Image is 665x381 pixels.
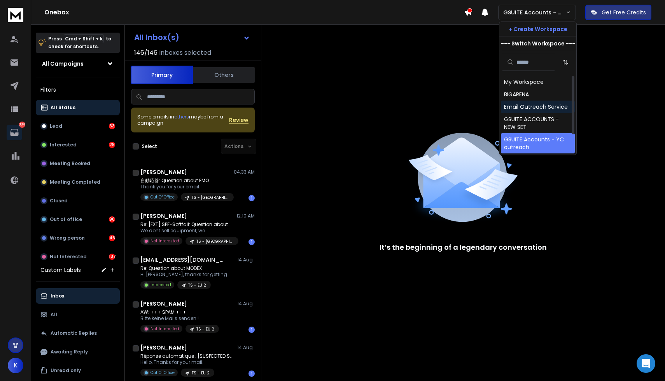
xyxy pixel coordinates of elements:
[499,22,576,36] button: + Create Workspace
[248,371,255,377] div: 1
[36,193,120,209] button: Closed
[51,330,97,336] p: Automatic Replies
[109,142,115,148] div: 28
[36,344,120,360] button: Awaiting Reply
[237,344,255,351] p: 14 Aug
[36,230,120,246] button: Wrong person46
[36,174,120,190] button: Meeting Completed
[174,113,189,120] span: others
[36,249,120,264] button: Not Interested137
[637,354,655,373] div: Open Intercom Messenger
[131,66,193,84] button: Primary
[36,100,120,115] button: All Status
[236,213,255,219] p: 12:10 AM
[140,256,226,264] h1: [EMAIL_ADDRESS][DOMAIN_NAME]
[142,143,157,150] label: Select
[380,242,547,253] p: It’s the beginning of a legendary conversation
[140,300,187,308] h1: [PERSON_NAME]
[40,266,81,274] h3: Custom Labels
[140,177,234,184] p: 自動応答: Question about EMO
[140,168,187,176] h1: [PERSON_NAME]
[36,118,120,134] button: Lead33
[558,54,573,70] button: Sort by Sort A-Z
[50,123,62,129] p: Lead
[150,238,179,244] p: Not Interested
[248,195,255,201] div: 1
[504,115,572,131] div: GSUITE ACCOUNTS - NEW SET
[248,327,255,333] div: 1
[48,35,111,50] p: Press to check for shortcuts.
[36,363,120,378] button: Unread only
[50,198,68,204] p: Closed
[36,56,120,71] button: All Campaigns
[36,307,120,322] button: All
[196,326,214,332] p: TS - EU 2
[140,265,227,271] p: Re: Question about MODEX
[140,344,187,351] h1: [PERSON_NAME]
[50,160,90,167] p: Meeting Booked
[503,9,566,16] p: GSUITE Accounts - YC outreach
[192,195,229,200] p: TS - [GEOGRAPHIC_DATA] 2
[504,90,529,98] div: BIGARENA
[36,84,120,95] h3: Filters
[229,116,248,124] button: Review
[234,169,255,175] p: 04:33 AM
[36,156,120,171] button: Meeting Booked
[7,125,22,140] a: 334
[19,122,25,128] p: 334
[140,221,234,228] p: Re: [EXT] SPF-Softfail: Question about
[51,104,75,111] p: All Status
[140,184,234,190] p: Thank you for your email.
[109,216,115,223] div: 90
[237,301,255,307] p: 14 Aug
[36,212,120,227] button: Out of office90
[192,370,210,376] p: TS - EU 2
[237,257,255,263] p: 14 Aug
[150,370,175,376] p: Out Of Office
[109,235,115,241] div: 46
[42,60,84,68] h1: All Campaigns
[109,254,115,260] div: 137
[140,353,234,359] p: Réponse automatique : [SUSPECTED SPAM] Question
[140,309,219,315] p: AW: +++ SPAM +++
[8,358,23,373] button: K
[196,238,234,244] p: TS - [GEOGRAPHIC_DATA] 2
[50,254,87,260] p: Not Interested
[585,5,651,20] button: Get Free Credits
[504,103,568,111] div: Email Outreach Service
[150,194,175,200] p: Out Of Office
[602,9,646,16] p: Get Free Credits
[36,288,120,304] button: Inbox
[50,179,100,185] p: Meeting Completed
[51,367,81,374] p: Unread only
[509,25,567,33] p: + Create Workspace
[134,48,157,57] span: 146 / 146
[51,349,88,355] p: Awaiting Reply
[140,212,187,220] h1: [PERSON_NAME]
[109,123,115,129] div: 33
[140,359,234,365] p: Hello, Thanks for your mail.
[36,325,120,341] button: Automatic Replies
[134,33,179,41] h1: All Inbox(s)
[50,216,82,223] p: Out of office
[150,326,179,332] p: Not Interested
[36,137,120,153] button: Interested28
[140,228,234,234] p: We dont sell equipment, we
[64,34,104,43] span: Cmd + Shift + k
[50,235,85,241] p: Wrong person
[159,48,211,57] h3: Inboxes selected
[128,30,256,45] button: All Inbox(s)
[504,136,572,151] div: GSUITE Accounts - YC outreach
[193,66,255,84] button: Others
[248,239,255,245] div: 1
[501,40,575,47] p: --- Switch Workspace ---
[188,282,206,288] p: TS - EU 2
[44,8,464,17] h1: Onebox
[51,293,64,299] p: Inbox
[137,114,229,126] div: Some emails in maybe from a campaign
[150,282,171,288] p: Interested
[140,271,227,278] p: Hi [PERSON_NAME], thanks for getting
